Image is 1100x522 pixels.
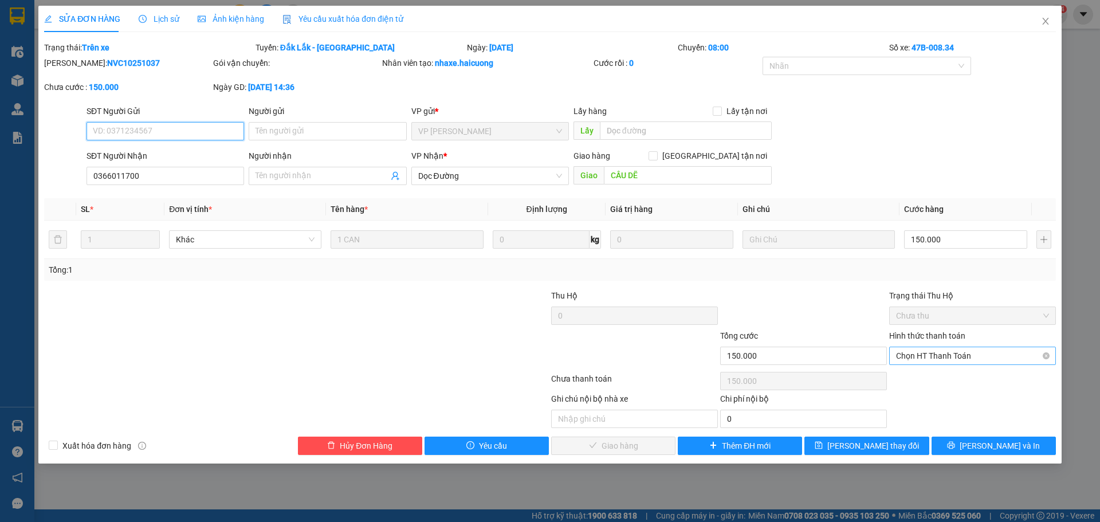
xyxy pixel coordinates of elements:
[248,83,294,92] b: [DATE] 14:36
[176,231,315,248] span: Khác
[489,43,513,52] b: [DATE]
[1030,6,1062,38] button: Close
[249,105,406,117] div: Người gửi
[600,121,772,140] input: Dọc đường
[527,205,567,214] span: Định lượng
[658,150,772,162] span: [GEOGRAPHIC_DATA] tận nơi
[708,43,729,52] b: 08:00
[82,43,109,52] b: Trên xe
[425,437,549,455] button: exclamation-circleYêu cầu
[89,83,119,92] b: 150.000
[87,150,244,162] div: SĐT Người Nhận
[889,289,1056,302] div: Trạng thái Thu Hộ
[1041,17,1050,26] span: close
[44,15,52,23] span: edit
[435,58,493,68] b: nhaxe.haicuong
[551,437,675,455] button: checkGiao hàng
[722,105,772,117] span: Lấy tận nơi
[43,41,254,54] div: Trạng thái:
[198,15,206,23] span: picture
[947,441,955,450] span: printer
[298,437,422,455] button: deleteHủy Đơn Hàng
[720,331,758,340] span: Tổng cước
[331,205,368,214] span: Tên hàng
[49,230,67,249] button: delete
[551,410,718,428] input: Nhập ghi chú
[44,57,211,69] div: [PERSON_NAME]:
[49,264,425,276] div: Tổng: 1
[107,58,160,68] b: NVC10251037
[594,57,760,69] div: Cước rồi :
[573,121,600,140] span: Lấy
[896,347,1049,364] span: Chọn HT Thanh Toán
[573,107,607,116] span: Lấy hàng
[960,439,1040,452] span: [PERSON_NAME] và In
[213,57,380,69] div: Gói vận chuyển:
[44,14,120,23] span: SỬA ĐƠN HÀNG
[815,441,823,450] span: save
[198,14,264,23] span: Ảnh kiện hàng
[738,198,899,221] th: Ghi chú
[44,81,211,93] div: Chưa cước :
[58,439,136,452] span: Xuất hóa đơn hàng
[573,166,604,185] span: Giao
[282,15,292,24] img: icon
[889,331,965,340] label: Hình thức thanh toán
[466,441,474,450] span: exclamation-circle
[896,307,1049,324] span: Chưa thu
[709,441,717,450] span: plus
[340,439,392,452] span: Hủy Đơn Hàng
[138,442,146,450] span: info-circle
[722,439,771,452] span: Thêm ĐH mới
[629,58,634,68] b: 0
[1036,230,1051,249] button: plus
[604,166,772,185] input: Dọc đường
[331,230,483,249] input: VD: Bàn, Ghế
[677,41,888,54] div: Chuyến:
[87,105,244,117] div: SĐT Người Gửi
[610,230,733,249] input: 0
[280,43,395,52] b: Đắk Lắk - [GEOGRAPHIC_DATA]
[742,230,895,249] input: Ghi Chú
[327,441,335,450] span: delete
[912,43,954,52] b: 47B-008.34
[282,14,403,23] span: Yêu cầu xuất hóa đơn điện tử
[418,167,562,185] span: Dọc Đường
[81,205,90,214] span: SL
[213,81,380,93] div: Ngày GD:
[550,372,719,393] div: Chưa thanh toán
[391,171,400,180] span: user-add
[479,439,507,452] span: Yêu cầu
[610,205,653,214] span: Giá trị hàng
[551,291,577,300] span: Thu Hộ
[573,151,610,160] span: Giao hàng
[720,393,887,410] div: Chi phí nội bộ
[932,437,1056,455] button: printer[PERSON_NAME] và In
[888,41,1057,54] div: Số xe:
[466,41,677,54] div: Ngày:
[411,151,443,160] span: VP Nhận
[827,439,919,452] span: [PERSON_NAME] thay đổi
[1043,352,1050,359] span: close-circle
[678,437,802,455] button: plusThêm ĐH mới
[169,205,212,214] span: Đơn vị tính
[254,41,466,54] div: Tuyến:
[804,437,929,455] button: save[PERSON_NAME] thay đổi
[411,105,569,117] div: VP gửi
[418,123,562,140] span: VP Nguyễn Văn Cừ
[551,393,718,410] div: Ghi chú nội bộ nhà xe
[382,57,591,69] div: Nhân viên tạo:
[904,205,944,214] span: Cước hàng
[139,14,179,23] span: Lịch sử
[249,150,406,162] div: Người nhận
[139,15,147,23] span: clock-circle
[590,230,601,249] span: kg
